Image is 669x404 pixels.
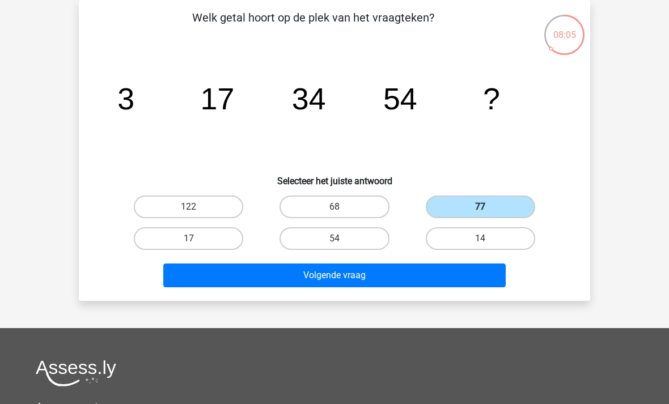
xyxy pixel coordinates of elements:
tspan: 3 [117,82,134,116]
label: 54 [280,227,389,250]
div: 08:05 [543,14,586,42]
label: 122 [134,195,243,218]
tspan: 17 [201,82,235,116]
label: 17 [134,227,243,250]
img: Assessly logo [36,360,116,386]
tspan: 34 [292,82,326,116]
tspan: ? [483,82,500,116]
label: 77 [426,195,535,218]
label: 14 [426,227,535,250]
button: Volgende vraag [163,263,506,287]
tspan: 54 [383,82,417,116]
h6: Selecteer het juiste antwoord [97,167,572,186]
label: 68 [280,195,389,218]
p: Welk getal hoort op de plek van het vraagteken? [97,9,530,43]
